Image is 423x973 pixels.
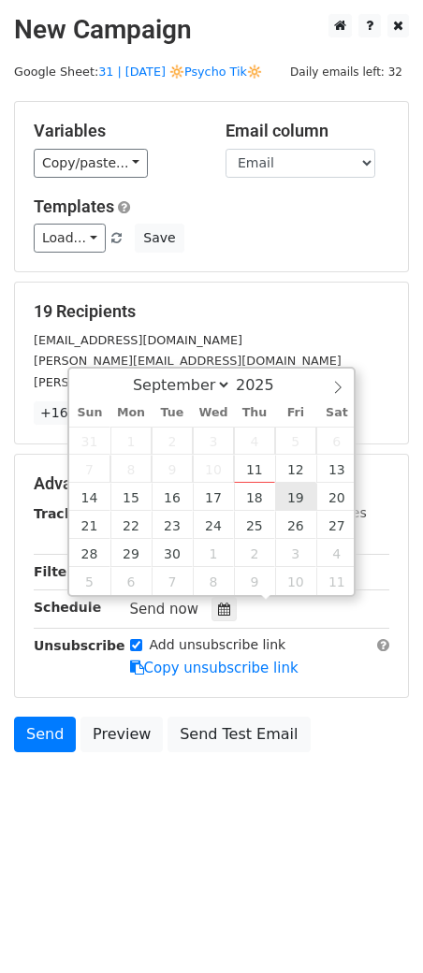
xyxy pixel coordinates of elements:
span: October 4, 2025 [316,539,357,567]
span: September 8, 2025 [110,455,152,483]
span: September 30, 2025 [152,539,193,567]
span: September 6, 2025 [316,427,357,455]
span: October 11, 2025 [316,567,357,595]
small: [PERSON_NAME][EMAIL_ADDRESS][DOMAIN_NAME] [34,354,342,368]
span: September 1, 2025 [110,427,152,455]
span: September 18, 2025 [234,483,275,511]
span: September 10, 2025 [193,455,234,483]
a: Load... [34,224,106,253]
a: Daily emails left: 32 [284,65,409,79]
span: September 27, 2025 [316,511,357,539]
h5: 19 Recipients [34,301,389,322]
label: UTM Codes [293,503,366,523]
span: September 3, 2025 [193,427,234,455]
span: Tue [152,407,193,419]
span: September 26, 2025 [275,511,316,539]
span: September 13, 2025 [316,455,357,483]
span: September 4, 2025 [234,427,275,455]
span: September 9, 2025 [152,455,193,483]
strong: Filters [34,564,81,579]
span: Sat [316,407,357,419]
span: September 28, 2025 [69,539,110,567]
span: October 5, 2025 [69,567,110,595]
h5: Variables [34,121,197,141]
small: Google Sheet: [14,65,262,79]
small: [EMAIL_ADDRESS][DOMAIN_NAME] [34,333,242,347]
a: Preview [80,717,163,752]
span: Fri [275,407,316,419]
span: September 12, 2025 [275,455,316,483]
span: October 10, 2025 [275,567,316,595]
span: September 29, 2025 [110,539,152,567]
a: Copy/paste... [34,149,148,178]
button: Save [135,224,183,253]
a: 31 | [DATE] 🔆Psycho Tik🔆 [98,65,262,79]
label: Add unsubscribe link [150,635,286,655]
strong: Unsubscribe [34,638,125,653]
h5: Advanced [34,473,389,494]
a: Copy unsubscribe link [130,660,299,676]
span: Send now [130,601,199,617]
span: September 20, 2025 [316,483,357,511]
span: Wed [193,407,234,419]
span: September 16, 2025 [152,483,193,511]
span: October 9, 2025 [234,567,275,595]
span: September 5, 2025 [275,427,316,455]
span: October 6, 2025 [110,567,152,595]
small: [PERSON_NAME][EMAIL_ADDRESS][DOMAIN_NAME] [34,375,342,389]
span: September 24, 2025 [193,511,234,539]
span: Mon [110,407,152,419]
span: September 21, 2025 [69,511,110,539]
span: Thu [234,407,275,419]
span: August 31, 2025 [69,427,110,455]
span: September 11, 2025 [234,455,275,483]
span: October 1, 2025 [193,539,234,567]
a: Templates [34,196,114,216]
span: September 19, 2025 [275,483,316,511]
iframe: Chat Widget [329,883,423,973]
span: September 14, 2025 [69,483,110,511]
span: September 22, 2025 [110,511,152,539]
a: Send Test Email [168,717,310,752]
input: Year [231,376,299,394]
span: September 25, 2025 [234,511,275,539]
span: October 2, 2025 [234,539,275,567]
a: Send [14,717,76,752]
a: +16 more [34,401,112,425]
span: September 2, 2025 [152,427,193,455]
strong: Tracking [34,506,96,521]
span: September 7, 2025 [69,455,110,483]
span: Sun [69,407,110,419]
span: Daily emails left: 32 [284,62,409,82]
span: September 15, 2025 [110,483,152,511]
span: October 7, 2025 [152,567,193,595]
h2: New Campaign [14,14,409,46]
span: October 8, 2025 [193,567,234,595]
strong: Schedule [34,600,101,615]
span: September 23, 2025 [152,511,193,539]
span: September 17, 2025 [193,483,234,511]
h5: Email column [226,121,389,141]
span: October 3, 2025 [275,539,316,567]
